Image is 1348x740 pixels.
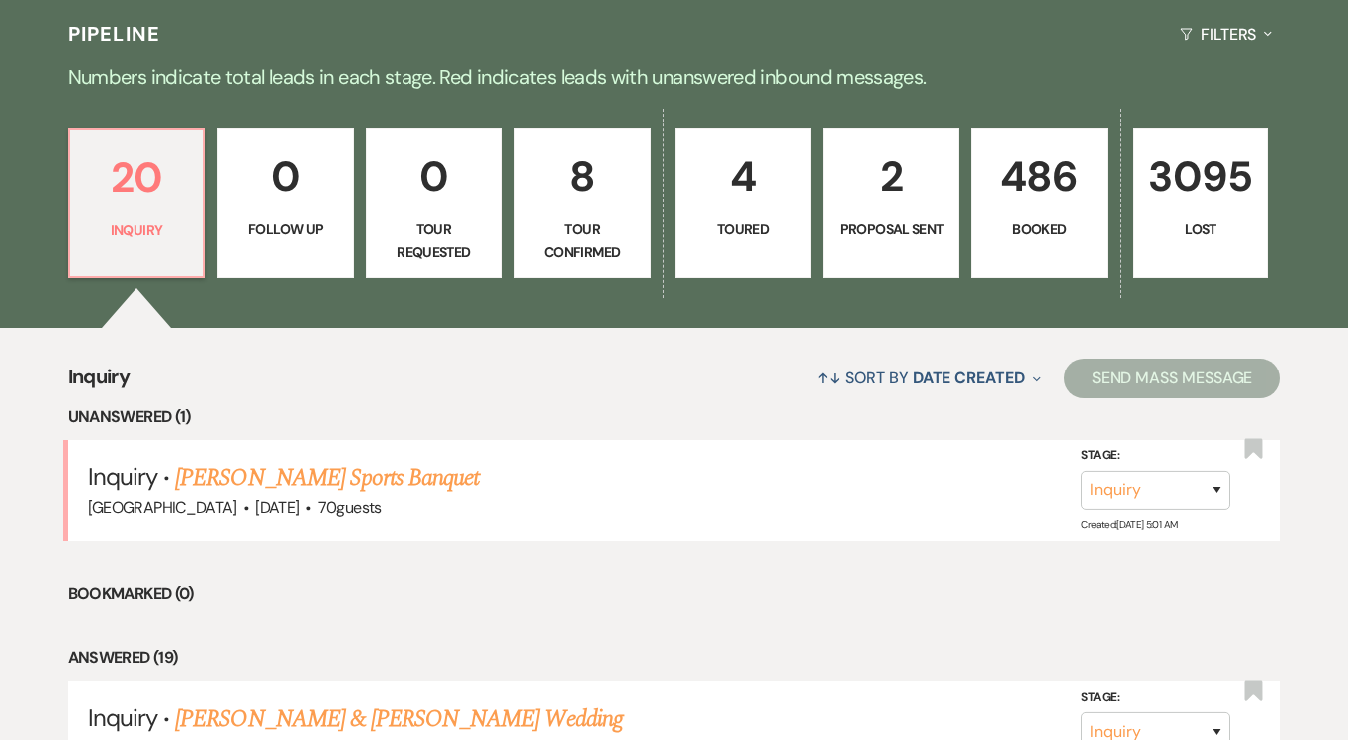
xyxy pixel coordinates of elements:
p: Toured [688,218,799,240]
span: Inquiry [88,702,157,733]
li: Bookmarked (0) [68,581,1281,607]
span: Inquiry [88,461,157,492]
a: 4Toured [675,128,812,278]
span: Inquiry [68,362,131,404]
label: Stage: [1081,686,1230,708]
p: Follow Up [230,218,341,240]
a: 486Booked [971,128,1108,278]
a: 0Tour Requested [366,128,502,278]
p: 0 [379,143,489,210]
a: 0Follow Up [217,128,354,278]
p: 3095 [1146,143,1256,210]
p: Booked [984,218,1095,240]
p: 8 [527,143,638,210]
li: Answered (19) [68,645,1281,671]
p: 4 [688,143,799,210]
p: Lost [1146,218,1256,240]
h3: Pipeline [68,20,161,48]
span: ↑↓ [817,368,841,388]
button: Filters [1172,8,1280,61]
span: Created: [DATE] 5:01 AM [1081,518,1177,531]
span: Date Created [913,368,1025,388]
p: Proposal Sent [836,218,946,240]
p: 2 [836,143,946,210]
p: 486 [984,143,1095,210]
span: 70 guests [318,497,382,518]
p: 0 [230,143,341,210]
a: [PERSON_NAME] & [PERSON_NAME] Wedding [175,701,622,737]
button: Send Mass Message [1064,359,1281,398]
p: Inquiry [82,219,192,241]
a: 2Proposal Sent [823,128,959,278]
p: Tour Confirmed [527,218,638,263]
p: 20 [82,144,192,211]
p: Tour Requested [379,218,489,263]
li: Unanswered (1) [68,404,1281,430]
a: 3095Lost [1133,128,1269,278]
span: [GEOGRAPHIC_DATA] [88,497,237,518]
label: Stage: [1081,445,1230,467]
a: 8Tour Confirmed [514,128,651,278]
button: Sort By Date Created [809,352,1048,404]
a: 20Inquiry [68,128,206,278]
a: [PERSON_NAME] Sports Banquet [175,460,479,496]
span: [DATE] [255,497,299,518]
